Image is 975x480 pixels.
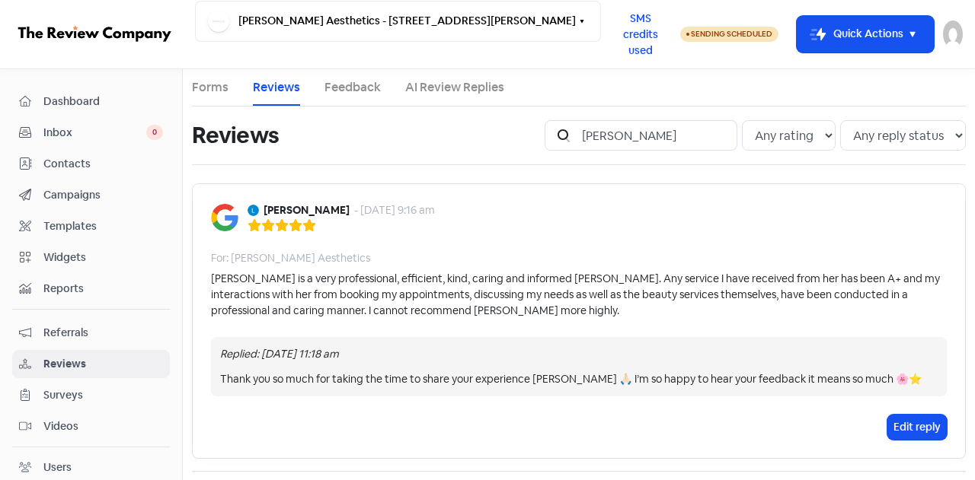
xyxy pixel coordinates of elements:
div: Users [43,459,72,475]
i: Replied: [DATE] 11:18 am [220,347,339,361]
div: For: [PERSON_NAME] Aesthetics [211,250,370,266]
button: Quick Actions [797,16,934,52]
span: Contacts [43,156,163,172]
span: Inbox [43,125,146,141]
span: SMS credits used [614,11,667,59]
a: Reviews [12,350,170,378]
span: 0 [146,125,163,140]
span: Widgets [43,250,163,265]
a: Referrals [12,319,170,347]
span: Sending Scheduled [691,29,772,39]
a: Reports [12,275,170,303]
a: Reviews [253,78,300,97]
a: Templates [12,212,170,240]
span: Reviews [43,356,163,372]
a: Videos [12,412,170,440]
a: Sending Scheduled [680,25,778,43]
a: Forms [192,78,229,97]
a: Feedback [324,78,381,97]
div: - [DATE] 9:16 am [354,202,435,218]
input: Search [573,120,737,151]
img: User [943,21,963,48]
span: Dashboard [43,94,163,110]
div: Thank you so much for taking the time to share your experience [PERSON_NAME] 🙏🏻 I’m so happy to h... [220,371,938,387]
img: Avatar [248,205,259,216]
h1: Reviews [192,111,279,160]
span: Surveys [43,387,163,403]
a: Dashboard [12,87,170,116]
a: AI Review Replies [405,78,504,97]
span: Reports [43,281,163,297]
a: Surveys [12,381,170,409]
b: [PERSON_NAME] [264,202,350,218]
button: Edit reply [887,415,947,440]
button: [PERSON_NAME] Aesthetics - [STREET_ADDRESS][PERSON_NAME] [195,1,601,42]
span: Campaigns [43,187,163,203]
span: Referrals [43,325,163,341]
a: Contacts [12,150,170,178]
span: Videos [43,418,163,434]
a: Widgets [12,243,170,272]
img: Image [211,204,238,231]
div: [PERSON_NAME] is a very professional, efficient, kind, caring and informed [PERSON_NAME]. Any ser... [211,271,947,319]
span: Templates [43,218,163,234]
a: Inbox 0 [12,119,170,147]
a: SMS credits used [601,25,680,41]
a: Campaigns [12,181,170,209]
